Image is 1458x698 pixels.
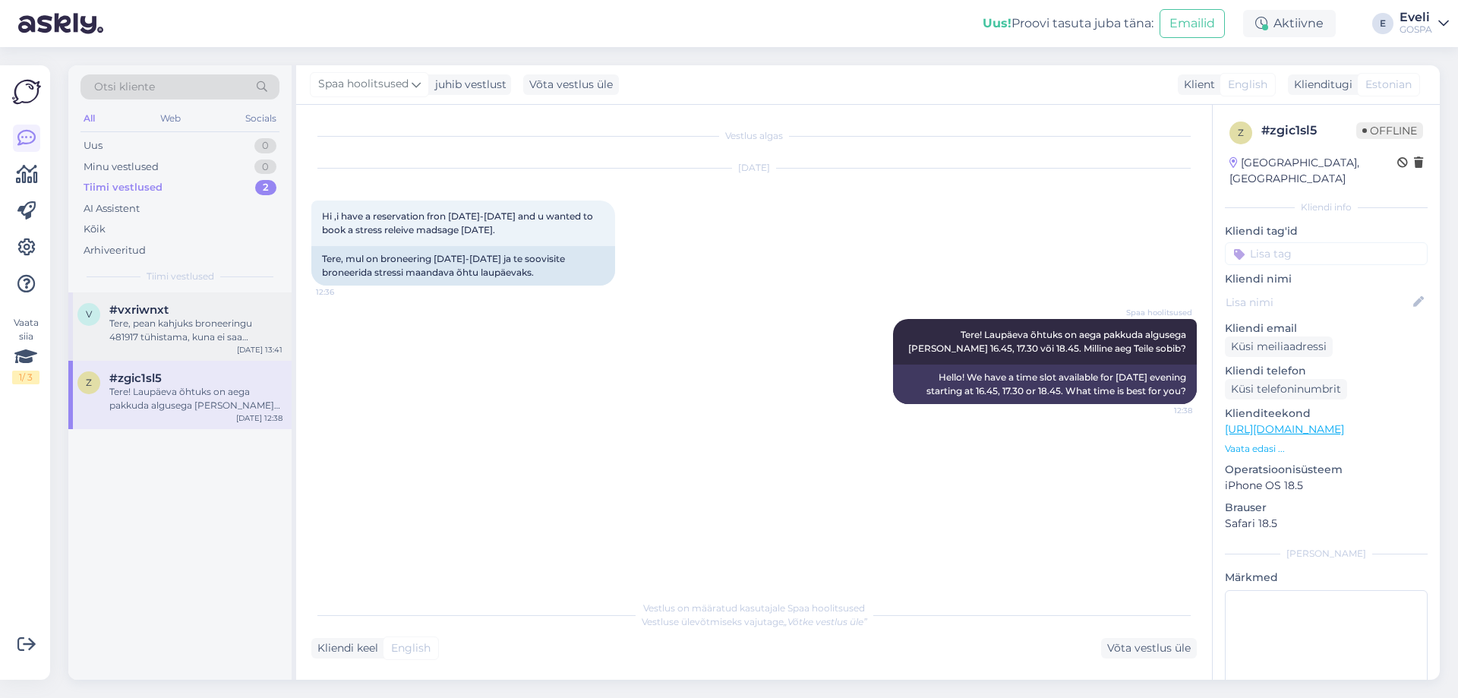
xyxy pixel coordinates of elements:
div: Arhiveeritud [84,243,146,258]
span: v [86,308,92,320]
div: Hello! We have a time slot available for [DATE] evening starting at 16.45, 17.30 or 18.45. What t... [893,365,1197,404]
div: 1 / 3 [12,371,39,384]
span: Tiimi vestlused [147,270,214,283]
div: Kliendi keel [311,640,378,656]
span: #vxriwnxt [109,303,169,317]
div: [DATE] 12:38 [236,412,282,424]
a: EveliGOSPA [1400,11,1449,36]
p: Kliendi tag'id [1225,223,1428,239]
div: [DATE] 13:41 [237,344,282,355]
div: [DATE] [311,161,1197,175]
img: Askly Logo [12,77,41,106]
div: Socials [242,109,279,128]
input: Lisa nimi [1226,294,1410,311]
p: Vaata edasi ... [1225,442,1428,456]
span: 12:38 [1135,405,1192,416]
p: Kliendi email [1225,321,1428,336]
span: #zgic1sl5 [109,371,162,385]
div: Aktiivne [1243,10,1336,37]
div: 2 [255,180,276,195]
div: Minu vestlused [84,159,159,175]
div: E [1372,13,1393,34]
span: Hi ,i have a reservation fron [DATE]-[DATE] and u wanted to book a stress releive madsage [DATE]. [322,210,595,235]
span: English [1228,77,1267,93]
span: Estonian [1365,77,1412,93]
div: Tere, pean kahjuks broneeringu 481917 tühistama, kuna ei saa [GEOGRAPHIC_DATA] tulla! [PERSON_NAME] [109,317,282,344]
div: Kõik [84,222,106,237]
span: Offline [1356,122,1423,139]
span: z [1238,127,1244,138]
span: Spaa hoolitsused [318,76,409,93]
p: Brauser [1225,500,1428,516]
div: Tiimi vestlused [84,180,163,195]
div: 0 [254,138,276,153]
button: Emailid [1160,9,1225,38]
div: GOSPA [1400,24,1432,36]
input: Lisa tag [1225,242,1428,265]
div: All [80,109,98,128]
a: [URL][DOMAIN_NAME] [1225,422,1344,436]
div: [PERSON_NAME] [1225,547,1428,561]
span: Spaa hoolitsused [1126,307,1192,318]
div: Tere! Laupäeva õhtuks on aega pakkuda algusega [PERSON_NAME] 16.45, 17.30 või 18.45. Milline aeg ... [109,385,282,412]
div: Web [157,109,184,128]
p: Kliendi nimi [1225,271,1428,287]
div: Tere, mul on broneering [DATE]-[DATE] ja te soovisite broneerida stressi maandava õhtu laupäevaks. [311,246,615,286]
p: Safari 18.5 [1225,516,1428,532]
div: Kliendi info [1225,201,1428,214]
p: iPhone OS 18.5 [1225,478,1428,494]
div: 0 [254,159,276,175]
span: Otsi kliente [94,79,155,95]
div: Võta vestlus üle [1101,638,1197,659]
p: Klienditeekond [1225,406,1428,422]
div: Vestlus algas [311,129,1197,143]
div: Proovi tasuta juba täna: [983,14,1153,33]
div: [GEOGRAPHIC_DATA], [GEOGRAPHIC_DATA] [1229,155,1397,187]
div: Uus [84,138,103,153]
p: Kliendi telefon [1225,363,1428,379]
p: Operatsioonisüsteem [1225,462,1428,478]
div: Eveli [1400,11,1432,24]
span: z [86,377,92,388]
span: Tere! Laupäeva õhtuks on aega pakkuda algusega [PERSON_NAME] 16.45, 17.30 või 18.45. Milline aeg ... [908,329,1188,354]
div: Klient [1178,77,1215,93]
div: # zgic1sl5 [1261,122,1356,140]
div: Vaata siia [12,316,39,384]
span: Vestluse ülevõtmiseks vajutage [642,616,867,627]
span: Vestlus on määratud kasutajale Spaa hoolitsused [643,602,865,614]
div: Küsi meiliaadressi [1225,336,1333,357]
i: „Võtke vestlus üle” [784,616,867,627]
div: Klienditugi [1288,77,1352,93]
p: Märkmed [1225,570,1428,586]
div: Küsi telefoninumbrit [1225,379,1347,400]
span: 12:36 [316,286,373,298]
span: English [391,640,431,656]
b: Uus! [983,16,1011,30]
div: Võta vestlus üle [523,74,619,95]
div: juhib vestlust [429,77,507,93]
div: AI Assistent [84,201,140,216]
